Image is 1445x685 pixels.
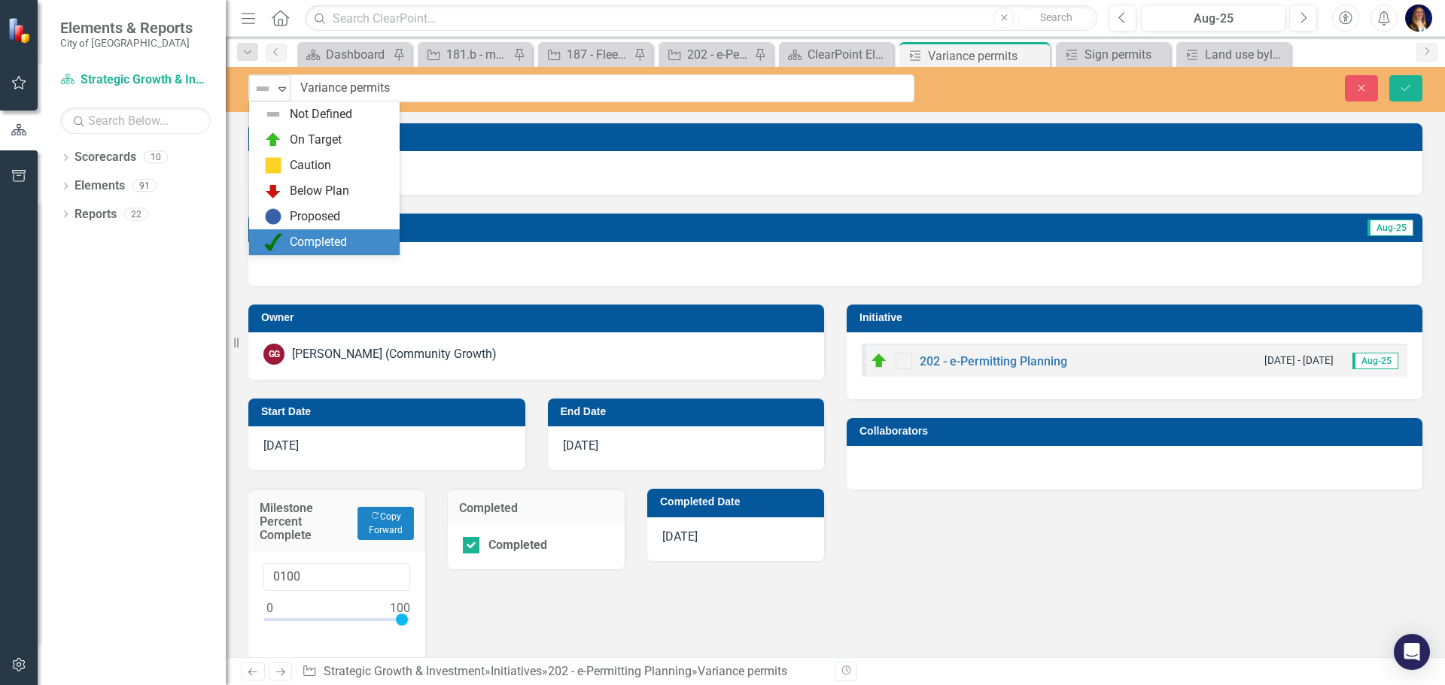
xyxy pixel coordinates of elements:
div: [PERSON_NAME] (Community Growth) [292,346,497,363]
h3: End Date [561,406,817,417]
small: City of [GEOGRAPHIC_DATA] [60,37,193,49]
a: 202 - e-Permitting Planning [548,664,692,678]
span: [DATE] [563,438,598,453]
img: Not Defined [254,80,272,98]
div: 91 [132,180,157,192]
h3: Completed [459,502,613,515]
div: Dashboard [326,45,389,64]
button: Aug-25 [1141,5,1285,32]
img: On Target [264,131,282,149]
span: Elements & Reports [60,19,193,37]
a: ClearPoint Element Definitions [783,45,890,64]
div: Not Defined [290,106,352,123]
h3: Milestone Update [261,221,1008,232]
button: Search [1018,8,1094,29]
div: 10 [144,151,168,164]
input: This field is required [291,74,914,102]
span: [DATE] [662,529,698,544]
a: Sign permits [1060,45,1167,64]
h3: Collaborators [859,426,1415,437]
div: Variance permits [698,664,787,678]
div: » » » [302,663,824,680]
div: Caution [290,157,331,174]
div: 187 - Fleet Management [567,45,630,64]
a: Land use bylaw permit [1180,45,1287,64]
a: Initiatives [491,664,542,678]
span: Aug-25 [1352,353,1398,369]
a: 202 - e-Permitting Planning [662,45,750,64]
div: GG [263,344,284,365]
a: 187 - Fleet Management [542,45,630,64]
a: Strategic Growth & Investment [324,664,485,678]
div: Below Plan [290,183,349,200]
h3: Description [261,131,1415,142]
img: Completed [264,233,282,251]
img: Caution [264,156,282,174]
input: Search ClearPoint... [305,5,1097,32]
div: Land use bylaw permit [1205,45,1287,64]
img: Proposed [264,208,282,226]
h3: Initiative [859,312,1415,323]
img: Below Plan [264,182,282,200]
img: Not Defined [264,105,282,123]
div: Variance permits [928,47,1046,65]
img: Erin Busby [1405,5,1432,32]
span: [DATE] [263,438,299,453]
div: 202 - e-Permitting Planning [687,45,750,64]
div: Sign permits [1085,45,1167,64]
h3: Start Date [261,406,518,417]
h3: Completed Date [660,496,817,508]
a: Reports [75,206,117,223]
button: Copy Forward [357,507,414,540]
div: Completed [290,234,347,251]
div: 22 [124,208,148,220]
a: Strategic Growth & Investment [60,71,211,89]
h3: Milestone Percent Complete [260,502,350,541]
h3: Owner [261,312,817,323]
a: 181.b - myAIRDRIE redevelopment [421,45,510,64]
div: On Target [290,132,342,149]
div: Open Intercom Messenger [1394,634,1430,670]
div: Proposed [290,208,340,226]
a: Scorecards [75,149,136,166]
a: Elements [75,177,125,195]
div: ClearPoint Element Definitions [808,45,890,64]
span: Aug-25 [1367,220,1413,236]
input: Search Below... [60,108,211,134]
div: 181.b - myAIRDRIE redevelopment [446,45,510,64]
a: 202 - e-Permitting Planning [920,354,1067,368]
span: Search [1040,11,1072,23]
small: [DATE] - [DATE] [1264,353,1334,368]
a: Dashboard [301,45,389,64]
img: ClearPoint Strategy [8,17,34,44]
img: On Target [870,352,888,370]
div: Aug-25 [1146,10,1280,28]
